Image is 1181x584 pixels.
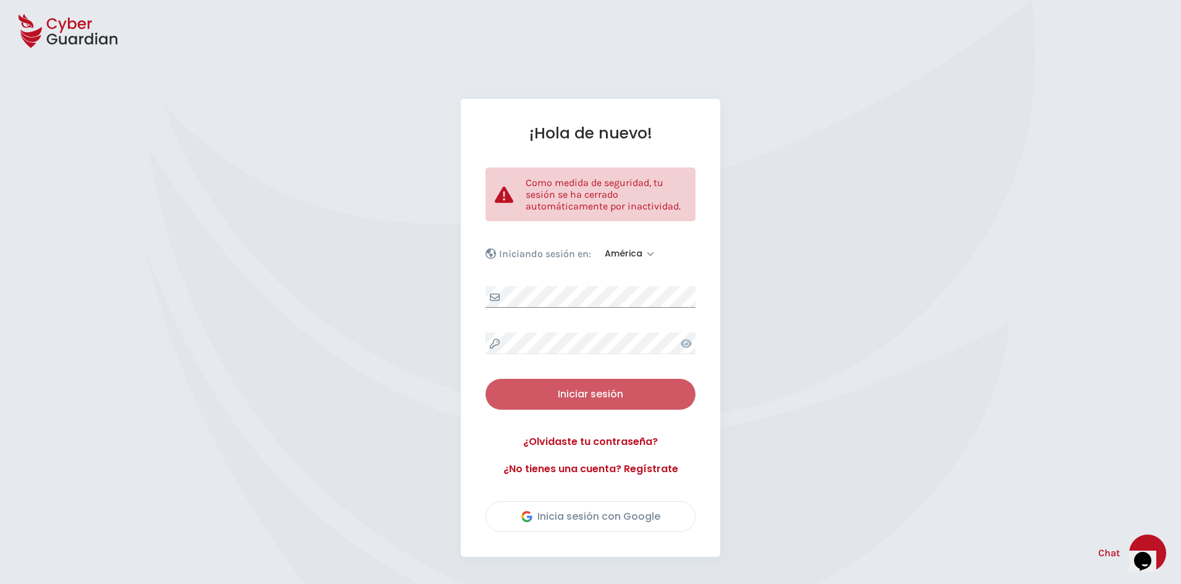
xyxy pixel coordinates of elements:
[485,434,696,449] a: ¿Olvidaste tu contraseña?
[526,177,686,212] p: Como medida de seguridad, tu sesión se ha cerrado automáticamente por inactividad.
[485,462,696,476] a: ¿No tienes una cuenta? Regístrate
[485,379,696,410] button: Iniciar sesión
[485,124,696,143] h1: ¡Hola de nuevo!
[495,387,686,402] div: Iniciar sesión
[485,501,696,532] button: Inicia sesión con Google
[1129,535,1169,572] iframe: chat widget
[499,248,591,260] p: Iniciando sesión en:
[521,509,660,524] div: Inicia sesión con Google
[1098,546,1120,561] span: Chat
